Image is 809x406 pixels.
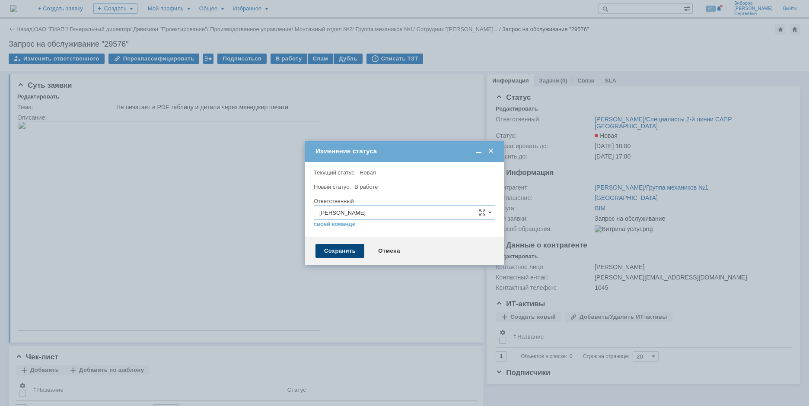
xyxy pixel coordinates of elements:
div: Изменение статуса [315,147,495,155]
label: Новый статус: [314,184,351,190]
div: Ответственный [314,198,494,204]
span: Новая [360,169,376,176]
a: своей команде [314,221,355,228]
span: В работе [354,184,378,190]
span: Закрыть [487,147,495,155]
span: Сложная форма [479,209,486,216]
span: Свернуть (Ctrl + M) [475,147,483,155]
label: Текущий статус: [314,169,356,176]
